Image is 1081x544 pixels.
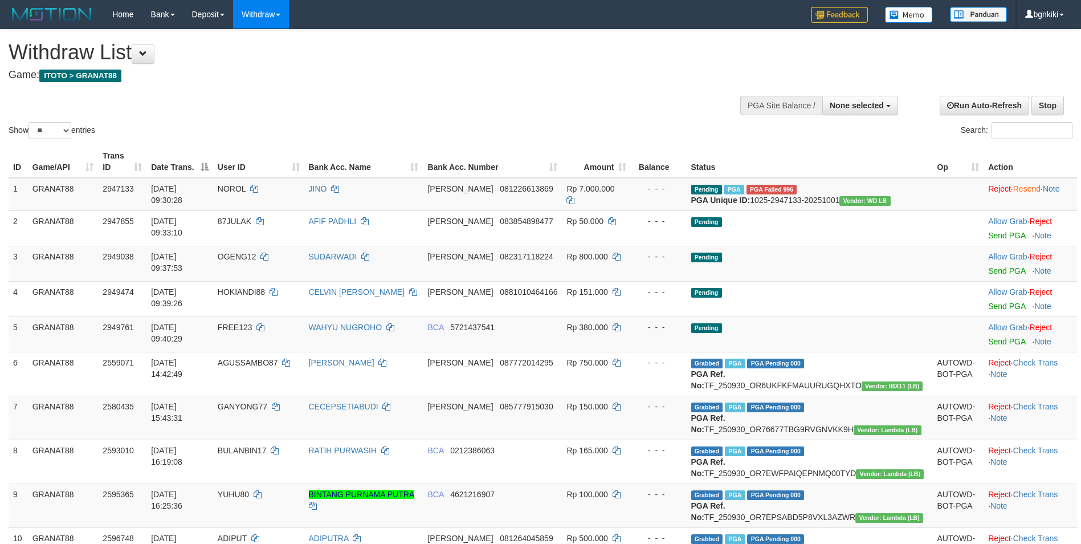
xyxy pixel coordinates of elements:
span: Rp 150.000 [566,402,607,411]
span: Pending [691,288,722,298]
label: Show entries [9,122,95,139]
a: Send PGA [988,302,1025,311]
img: MOTION_logo.png [9,6,95,23]
a: Note [1034,337,1051,346]
td: TF_250930_OR7EWFPAIQEPNMQ00TYD [687,440,933,484]
th: Action [984,145,1077,178]
div: - - - [635,489,682,500]
span: [DATE] 15:43:31 [151,402,182,423]
img: Feedback.jpg [811,7,868,23]
a: ADIPUTRA [309,534,349,543]
td: · · [984,440,1077,484]
span: Copy 087772014295 to clipboard [500,358,553,367]
a: WAHYU NUGROHO [309,323,382,332]
span: Rp 800.000 [566,252,607,261]
span: [DATE] 14:42:49 [151,358,182,379]
span: Rp 500.000 [566,534,607,543]
td: · · [984,352,1077,396]
span: YUHU80 [218,490,249,499]
span: 2949761 [103,323,134,332]
span: Grabbed [691,403,723,412]
span: Marked by bgndedek [725,534,745,544]
td: AUTOWD-BOT-PGA [932,396,984,440]
h4: Game: [9,70,709,81]
span: Grabbed [691,359,723,368]
span: · [988,287,1029,297]
a: Reject [988,358,1011,367]
span: PGA Error [746,185,797,194]
b: PGA Ref. No: [691,370,725,390]
td: GRANAT88 [28,440,99,484]
span: Marked by bgndedek [724,185,744,194]
span: Vendor URL: https://dashboard.q2checkout.com/secure [854,425,921,435]
div: - - - [635,401,682,412]
td: · [984,246,1077,281]
a: Run Auto-Refresh [940,96,1029,115]
span: [DATE] 16:25:36 [151,490,182,510]
th: Trans ID: activate to sort column ascending [98,145,146,178]
span: ADIPUT [218,534,247,543]
a: Allow Grab [988,287,1027,297]
td: AUTOWD-BOT-PGA [932,440,984,484]
td: · [984,281,1077,316]
a: Check Trans [1013,358,1058,367]
a: Send PGA [988,231,1025,240]
b: PGA Ref. No: [691,457,725,478]
span: [PERSON_NAME] [427,287,493,297]
a: AFIF PADHLI [309,217,357,226]
span: 2596748 [103,534,134,543]
span: Rp 380.000 [566,323,607,332]
a: CECEPSETIABUDI [309,402,378,411]
img: Button%20Memo.svg [885,7,933,23]
span: BCA [427,446,443,455]
a: Check Trans [1013,402,1058,411]
div: PGA Site Balance / [740,96,822,115]
td: · [984,316,1077,352]
td: GRANAT88 [28,352,99,396]
td: · · [984,484,1077,527]
span: Marked by bgndany [725,446,745,456]
span: [PERSON_NAME] [427,358,493,367]
span: 2580435 [103,402,134,411]
td: · [984,210,1077,246]
span: BULANBIN17 [218,446,267,455]
a: Resend [1013,184,1041,193]
td: GRANAT88 [28,396,99,440]
td: 6 [9,352,28,396]
span: 2595365 [103,490,134,499]
a: Note [990,413,1007,423]
span: Pending [691,323,722,333]
td: GRANAT88 [28,246,99,281]
a: Check Trans [1013,534,1058,543]
span: NOROL [218,184,246,193]
td: 1025-2947133-20251001 [687,178,933,211]
span: Vendor URL: https://dashboard.q2checkout.com/secure [856,469,924,479]
input: Search: [992,122,1072,139]
div: - - - [635,445,682,456]
td: GRANAT88 [28,484,99,527]
th: Bank Acc. Name: activate to sort column ascending [304,145,423,178]
span: Rp 50.000 [566,217,603,226]
div: - - - [635,322,682,333]
span: [PERSON_NAME] [427,402,493,411]
span: 2949038 [103,252,134,261]
a: [PERSON_NAME] [309,358,374,367]
span: Grabbed [691,490,723,500]
b: PGA Ref. No: [691,413,725,434]
span: BCA [427,490,443,499]
a: Allow Grab [988,217,1027,226]
a: Check Trans [1013,490,1058,499]
span: 2947855 [103,217,134,226]
span: Copy 0881010464166 to clipboard [500,287,557,297]
td: AUTOWD-BOT-PGA [932,484,984,527]
button: None selected [822,96,898,115]
td: · · [984,396,1077,440]
div: - - - [635,286,682,298]
span: Marked by bgndedek [725,359,745,368]
span: Vendor URL: https://dashboard.q2checkout.com/secure [839,196,890,206]
span: HOKIANDI88 [218,287,265,297]
td: TF_250930_OR7EPSABD5P8VXL3AZWR [687,484,933,527]
th: Date Trans.: activate to sort column descending [146,145,213,178]
span: PGA Pending [747,490,804,500]
a: SUDARWADI [309,252,357,261]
